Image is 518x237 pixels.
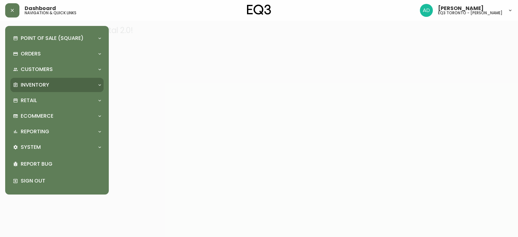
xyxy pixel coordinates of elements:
[10,31,104,45] div: Point of Sale (Square)
[25,11,76,15] h5: navigation & quick links
[21,35,84,42] p: Point of Sale (Square)
[21,177,101,184] p: Sign Out
[25,6,56,11] span: Dashboard
[420,4,433,17] img: 5042b7eed22bbf7d2bc86013784b9872
[10,109,104,123] div: Ecommerce
[10,93,104,108] div: Retail
[10,156,104,172] div: Report Bug
[10,172,104,189] div: Sign Out
[10,124,104,139] div: Reporting
[10,47,104,61] div: Orders
[21,113,53,120] p: Ecommerce
[10,62,104,77] div: Customers
[21,144,41,151] p: System
[438,6,484,11] span: [PERSON_NAME]
[10,78,104,92] div: Inventory
[21,81,49,89] p: Inventory
[21,50,41,57] p: Orders
[438,11,502,15] h5: eq3 toronto - [PERSON_NAME]
[21,128,49,135] p: Reporting
[247,5,271,15] img: logo
[21,66,53,73] p: Customers
[10,140,104,154] div: System
[21,160,101,168] p: Report Bug
[21,97,37,104] p: Retail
